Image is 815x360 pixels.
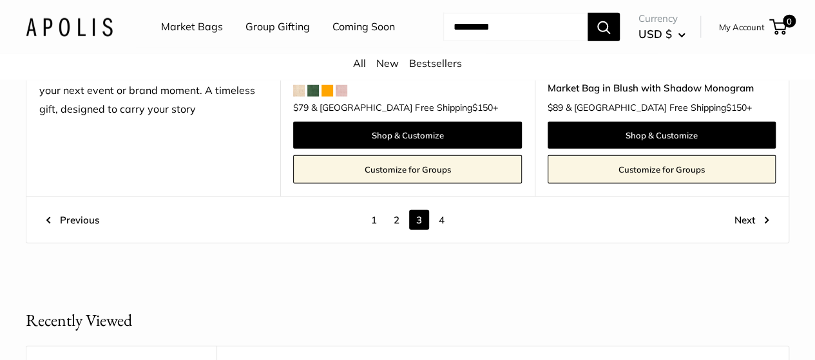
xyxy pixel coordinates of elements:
a: 0 [771,19,787,35]
span: $150 [472,102,492,113]
h2: Recently Viewed [26,308,132,333]
a: 1 [364,210,384,230]
a: Bestsellers [409,57,462,70]
a: Customize for Groups [293,155,521,184]
span: $79 [293,102,309,113]
a: Previous [46,210,99,230]
a: All [353,57,366,70]
a: Shop & Customize [548,122,776,149]
a: Market Bag in Blush with Shadow Monogram [548,81,776,95]
button: USD $ [638,24,686,44]
span: & [GEOGRAPHIC_DATA] Free Shipping + [566,103,752,112]
a: My Account [719,19,765,35]
a: Market Bags [161,17,223,37]
a: Coming Soon [332,17,395,37]
a: Shop & Customize [293,122,521,149]
img: Apolis [26,17,113,36]
a: 4 [432,210,452,230]
a: Customize for Groups [548,155,776,184]
span: USD $ [638,27,672,41]
button: Search [588,13,620,41]
span: 3 [409,210,429,230]
span: $89 [548,102,563,113]
span: & [GEOGRAPHIC_DATA] Free Shipping + [311,103,497,112]
a: 2 [387,210,407,230]
a: Next [734,210,769,230]
span: Currency [638,10,686,28]
a: Group Gifting [245,17,310,37]
div: Co-create something lasting — partner with Apolis to personalize our iconic Market Bag for your n... [39,43,267,120]
a: New [376,57,399,70]
span: 0 [783,15,796,28]
span: $150 [726,102,747,113]
input: Search... [443,13,588,41]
